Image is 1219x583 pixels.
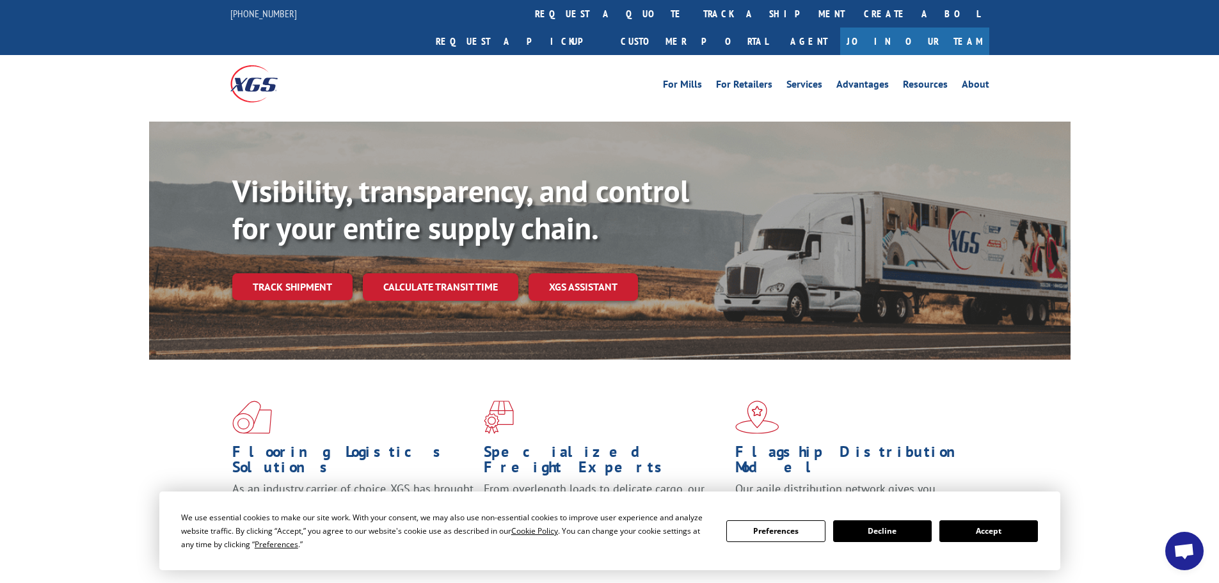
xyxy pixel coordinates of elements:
[159,491,1060,570] div: Cookie Consent Prompt
[529,273,638,301] a: XGS ASSISTANT
[181,511,711,551] div: We use essential cookies to make our site work. With your consent, we may also use non-essential ...
[363,273,518,301] a: Calculate transit time
[232,273,353,300] a: Track shipment
[232,171,689,248] b: Visibility, transparency, and control for your entire supply chain.
[716,79,772,93] a: For Retailers
[484,481,726,538] p: From overlength loads to delicate cargo, our experienced staff knows the best way to move your fr...
[611,28,777,55] a: Customer Portal
[786,79,822,93] a: Services
[232,444,474,481] h1: Flooring Logistics Solutions
[255,539,298,550] span: Preferences
[903,79,948,93] a: Resources
[962,79,989,93] a: About
[511,525,558,536] span: Cookie Policy
[840,28,989,55] a: Join Our Team
[735,401,779,434] img: xgs-icon-flagship-distribution-model-red
[1165,532,1204,570] div: Open chat
[484,401,514,434] img: xgs-icon-focused-on-flooring-red
[726,520,825,542] button: Preferences
[735,444,977,481] h1: Flagship Distribution Model
[939,520,1038,542] button: Accept
[484,444,726,481] h1: Specialized Freight Experts
[735,481,971,511] span: Our agile distribution network gives you nationwide inventory management on demand.
[663,79,702,93] a: For Mills
[426,28,611,55] a: Request a pickup
[833,520,932,542] button: Decline
[232,481,474,527] span: As an industry carrier of choice, XGS has brought innovation and dedication to flooring logistics...
[777,28,840,55] a: Agent
[230,7,297,20] a: [PHONE_NUMBER]
[836,79,889,93] a: Advantages
[232,401,272,434] img: xgs-icon-total-supply-chain-intelligence-red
